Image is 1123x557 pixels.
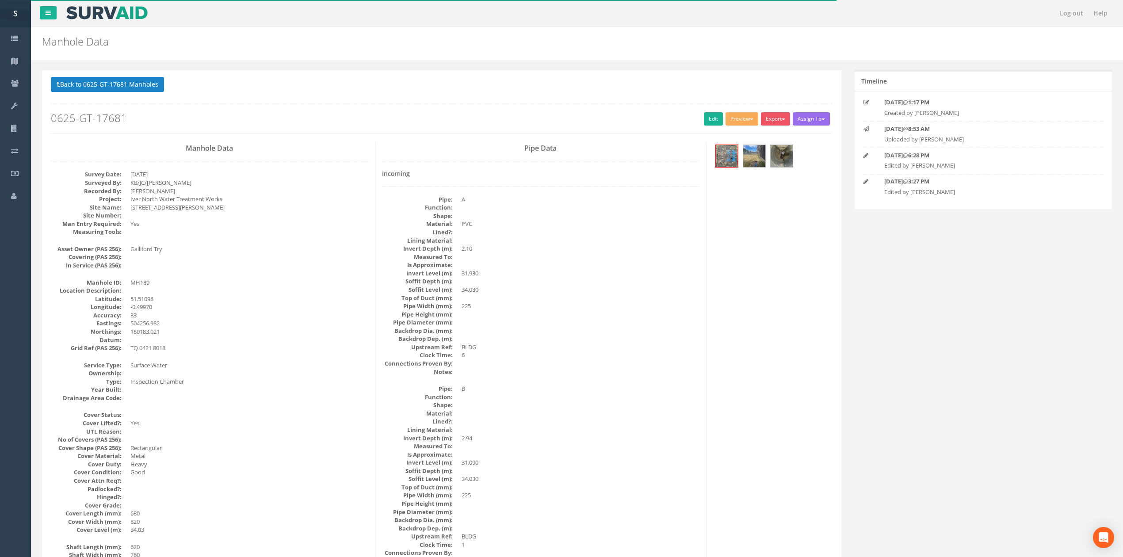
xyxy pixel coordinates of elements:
dt: Function: [382,203,453,212]
dt: Pipe Width (mm): [382,302,453,310]
dt: Lining Material: [382,426,453,434]
dt: No of Covers (PAS 256): [51,435,122,444]
dd: [PERSON_NAME] [130,187,368,195]
dt: Accuracy: [51,311,122,320]
dt: Shape: [382,212,453,220]
a: Edit [704,112,723,126]
p: @ [884,151,1082,160]
dt: Cover Material: [51,452,122,460]
p: Uploaded by [PERSON_NAME] [884,135,1082,144]
dt: Upstream Ref: [382,532,453,541]
dt: Cover Shape (PAS 256): [51,444,122,452]
h2: 0625-GT-17681 [51,112,833,124]
strong: 3:27 PM [908,177,929,185]
dt: Pipe Diameter (mm): [382,508,453,516]
dt: Pipe: [382,385,453,393]
dd: Galliford Try [130,245,368,253]
dt: Recorded By: [51,187,122,195]
dt: Cover Attn Req?: [51,477,122,485]
dt: Backdrop Dia. (mm): [382,327,453,335]
h3: Pipe Data [382,145,699,153]
strong: [DATE] [884,98,903,106]
dd: BLDG [462,343,699,351]
dd: 34.030 [462,286,699,294]
dd: 504256.982 [130,319,368,328]
p: Edited by [PERSON_NAME] [884,188,1082,196]
dd: BLDG [462,532,699,541]
dt: Material: [382,409,453,418]
dt: Soffit Level (m): [382,286,453,294]
dt: Clock Time: [382,351,453,359]
p: Created by [PERSON_NAME] [884,109,1082,117]
dt: Datum: [51,336,122,344]
dt: Connections Proven By: [382,549,453,557]
dd: [DATE] [130,170,368,179]
dt: Notes: [382,368,453,376]
img: e866ada3-732f-50ca-e898-043228c3d1fe_69b42313-0b17-a3d0-d88f-a14342658af8_thumb.jpg [771,145,793,167]
dd: 180183.021 [130,328,368,336]
dd: 820 [130,518,368,526]
dt: Pipe Height (mm): [382,500,453,508]
dt: Connections Proven By: [382,359,453,368]
dt: Invert Level (m): [382,269,453,278]
dd: TQ 0421 8018 [130,344,368,352]
h5: Timeline [861,78,887,84]
dd: Iver North Water Treatment Works [130,195,368,203]
dd: B [462,385,699,393]
dt: Asset Owner (PAS 256): [51,245,122,253]
dt: Pipe Width (mm): [382,491,453,500]
dt: Invert Depth (m): [382,244,453,253]
dt: Shaft Length (mm): [51,543,122,551]
dd: 225 [462,302,699,310]
dt: UTL Reason: [51,427,122,436]
dd: 51.51098 [130,295,368,303]
dt: Cover Condition: [51,468,122,477]
dt: Top of Duct (mm): [382,294,453,302]
dd: 34.03 [130,526,368,534]
dd: Surface Water [130,361,368,370]
dt: Soffit Depth (m): [382,467,453,475]
dt: Grid Ref (PAS 256): [51,344,122,352]
img: e866ada3-732f-50ca-e898-043228c3d1fe_b29236c6-d394-10e2-5d2f-b6a2a26008dc_thumb.jpg [716,145,738,167]
button: Back to 0625-GT-17681 Manholes [51,77,164,92]
dt: Clock Time: [382,541,453,549]
dt: Cover Duty: [51,460,122,469]
button: Preview [726,112,758,126]
p: @ [884,177,1082,186]
dt: Measuring Tools: [51,228,122,236]
dd: Yes [130,220,368,228]
dt: Drainage Area Code: [51,394,122,402]
dd: 31.090 [462,458,699,467]
strong: 8:53 AM [908,125,930,133]
dd: A [462,195,699,204]
dt: Shape: [382,401,453,409]
dd: Heavy [130,460,368,469]
dt: Manhole ID: [51,278,122,287]
dt: Site Number: [51,211,122,220]
dt: Covering (PAS 256): [51,253,122,261]
dd: 2.10 [462,244,699,253]
p: @ [884,125,1082,133]
dt: Soffit Depth (m): [382,277,453,286]
dt: Invert Level (m): [382,458,453,467]
dd: Rectangular [130,444,368,452]
dt: Project: [51,195,122,203]
dd: 34.030 [462,475,699,483]
dt: Man Entry Required: [51,220,122,228]
dd: Good [130,468,368,477]
dt: Cover Lifted?: [51,419,122,427]
h4: Incoming [382,170,699,177]
dt: Year Built: [51,385,122,394]
dt: Lined?: [382,228,453,237]
dd: -0.49970 [130,303,368,311]
dt: Is Approximate: [382,261,453,269]
h3: Manhole Data [51,145,368,153]
h2: Manhole Data [42,36,932,47]
dt: Function: [382,393,453,401]
dt: Pipe Diameter (mm): [382,318,453,327]
dd: PVC [462,220,699,228]
dt: Measured To: [382,253,453,261]
dt: Cover Length (mm): [51,509,122,518]
dd: 33 [130,311,368,320]
dd: 620 [130,543,368,551]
